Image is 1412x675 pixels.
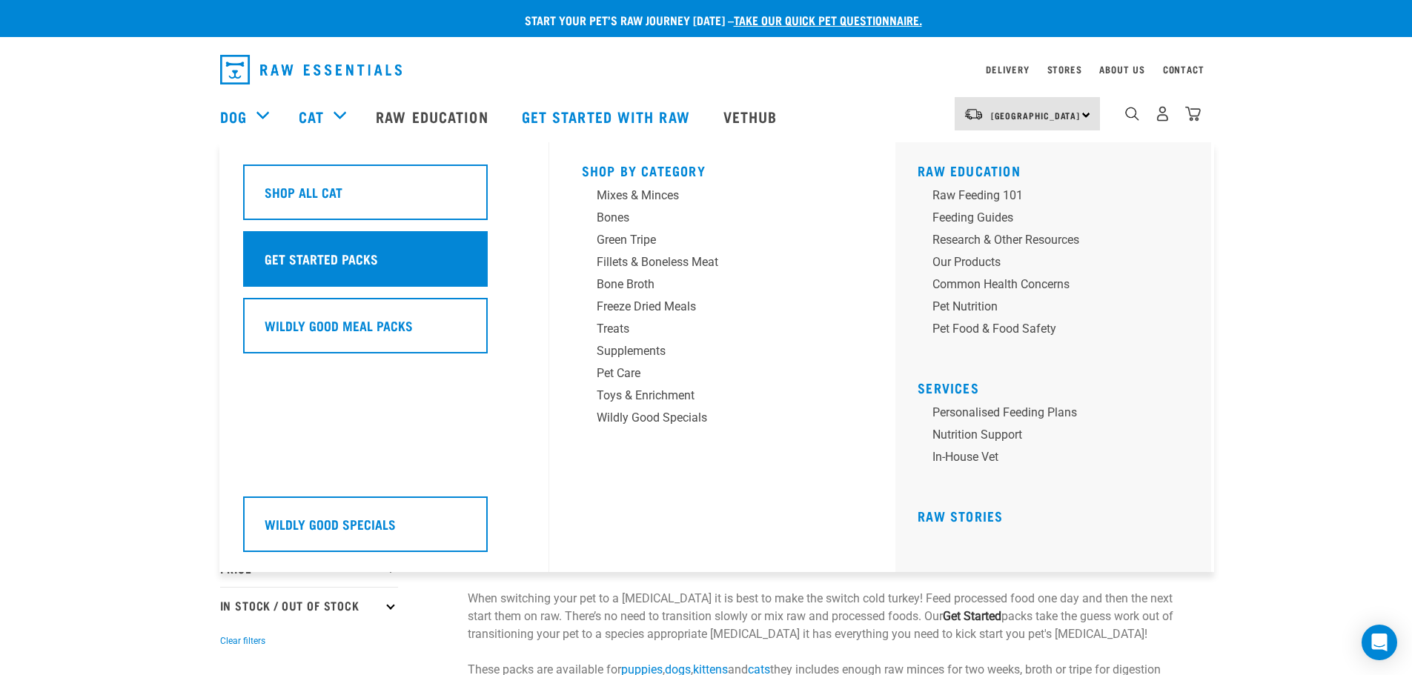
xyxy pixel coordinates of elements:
[918,231,1199,253] a: Research & Other Resources
[932,298,1164,316] div: Pet Nutrition
[597,409,828,427] div: Wildly Good Specials
[986,67,1029,72] a: Delivery
[918,426,1199,448] a: Nutrition Support
[582,253,864,276] a: Fillets & Boneless Meat
[220,55,402,84] img: Raw Essentials Logo
[1163,67,1204,72] a: Contact
[918,276,1199,298] a: Common Health Concerns
[265,249,378,268] h5: Get Started Packs
[265,182,342,202] h5: Shop All Cat
[582,365,864,387] a: Pet Care
[361,87,506,146] a: Raw Education
[243,496,525,563] a: Wildly Good Specials
[582,231,864,253] a: Green Tripe
[991,113,1081,118] span: [GEOGRAPHIC_DATA]
[582,409,864,431] a: Wildly Good Specials
[220,634,265,648] button: Clear filters
[597,231,828,249] div: Green Tripe
[582,298,864,320] a: Freeze Dried Meals
[597,365,828,382] div: Pet Care
[943,609,1001,623] strong: Get Started
[932,320,1164,338] div: Pet Food & Food Safety
[582,387,864,409] a: Toys & Enrichment
[265,514,396,533] h5: Wildly Good Specials
[1185,106,1201,122] img: home-icon@2x.png
[734,16,922,23] a: take our quick pet questionnaire.
[1125,107,1139,121] img: home-icon-1@2x.png
[918,167,1021,174] a: Raw Education
[597,253,828,271] div: Fillets & Boneless Meat
[597,187,828,205] div: Mixes & Minces
[709,87,796,146] a: Vethub
[918,209,1199,231] a: Feeding Guides
[1362,625,1397,660] div: Open Intercom Messenger
[220,587,398,624] p: In Stock / Out Of Stock
[582,342,864,365] a: Supplements
[243,231,525,298] a: Get Started Packs
[220,105,247,127] a: Dog
[932,253,1164,271] div: Our Products
[1047,67,1082,72] a: Stores
[932,187,1164,205] div: Raw Feeding 101
[582,163,864,175] h5: Shop By Category
[918,253,1199,276] a: Our Products
[265,316,413,335] h5: Wildly Good Meal Packs
[597,342,828,360] div: Supplements
[932,231,1164,249] div: Research & Other Resources
[597,209,828,227] div: Bones
[918,448,1199,470] a: In-house vet
[597,387,828,405] div: Toys & Enrichment
[243,164,525,231] a: Shop All Cat
[208,49,1204,90] nav: dropdown navigation
[918,380,1199,392] h5: Services
[582,187,864,209] a: Mixes & Minces
[1155,106,1170,122] img: user.png
[918,187,1199,209] a: Raw Feeding 101
[582,209,864,231] a: Bones
[582,276,864,298] a: Bone Broth
[582,320,864,342] a: Treats
[932,276,1164,293] div: Common Health Concerns
[932,209,1164,227] div: Feeding Guides
[299,105,324,127] a: Cat
[918,404,1199,426] a: Personalised Feeding Plans
[597,320,828,338] div: Treats
[918,512,1003,519] a: Raw Stories
[597,276,828,293] div: Bone Broth
[243,298,525,365] a: Wildly Good Meal Packs
[507,87,709,146] a: Get started with Raw
[918,298,1199,320] a: Pet Nutrition
[964,107,984,121] img: van-moving.png
[597,298,828,316] div: Freeze Dried Meals
[1099,67,1144,72] a: About Us
[918,320,1199,342] a: Pet Food & Food Safety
